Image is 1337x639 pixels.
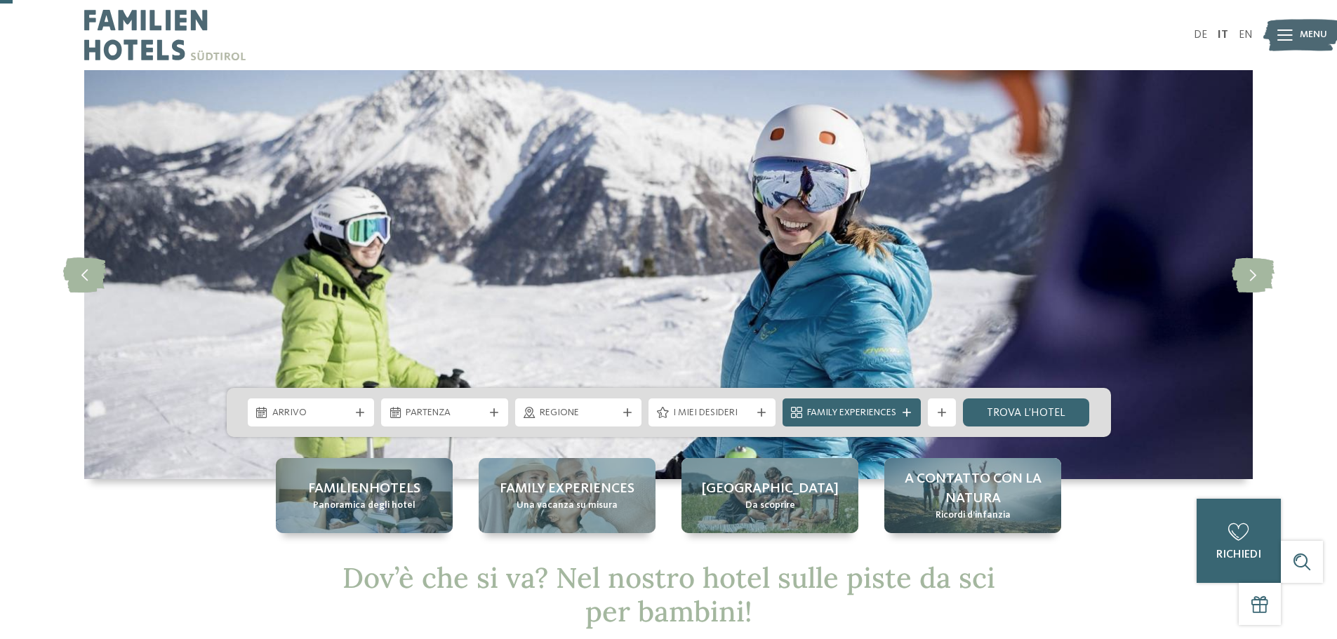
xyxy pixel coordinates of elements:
span: Da scoprire [745,499,795,513]
span: Familienhotels [308,479,420,499]
span: Arrivo [272,406,350,420]
a: EN [1239,29,1253,41]
span: Regione [540,406,618,420]
a: Hotel sulle piste da sci per bambini: divertimento senza confini [GEOGRAPHIC_DATA] Da scoprire [681,458,858,533]
span: Family experiences [500,479,634,499]
span: Ricordi d’infanzia [936,509,1011,523]
span: Panoramica degli hotel [313,499,415,513]
a: Hotel sulle piste da sci per bambini: divertimento senza confini Family experiences Una vacanza s... [479,458,656,533]
span: I miei desideri [673,406,751,420]
span: Menu [1300,28,1327,42]
a: Hotel sulle piste da sci per bambini: divertimento senza confini A contatto con la natura Ricordi... [884,458,1061,533]
a: trova l’hotel [963,398,1090,426]
a: Hotel sulle piste da sci per bambini: divertimento senza confini Familienhotels Panoramica degli ... [276,458,453,533]
a: IT [1218,29,1228,41]
span: A contatto con la natura [898,469,1047,509]
a: DE [1194,29,1207,41]
span: [GEOGRAPHIC_DATA] [702,479,839,499]
span: Partenza [406,406,484,420]
span: richiedi [1216,549,1261,560]
span: Una vacanza su misura [517,499,618,513]
img: Hotel sulle piste da sci per bambini: divertimento senza confini [84,70,1253,479]
span: Family Experiences [807,406,896,420]
span: Dov’è che si va? Nel nostro hotel sulle piste da sci per bambini! [342,560,995,629]
a: richiedi [1197,499,1281,583]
